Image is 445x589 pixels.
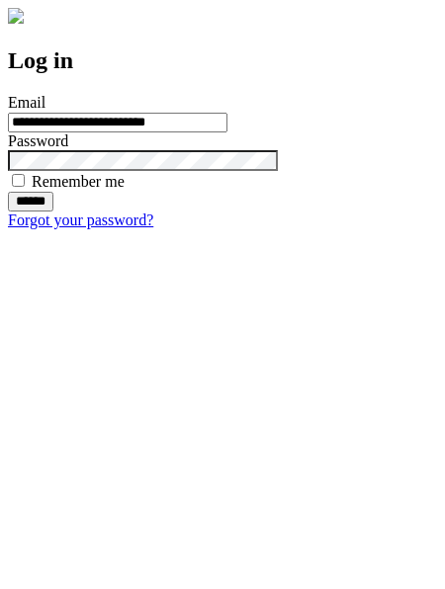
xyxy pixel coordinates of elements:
img: logo-4e3dc11c47720685a147b03b5a06dd966a58ff35d612b21f08c02c0306f2b779.png [8,8,24,24]
label: Email [8,94,45,111]
h2: Log in [8,47,437,74]
label: Remember me [32,173,125,190]
a: Forgot your password? [8,211,153,228]
label: Password [8,132,68,149]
